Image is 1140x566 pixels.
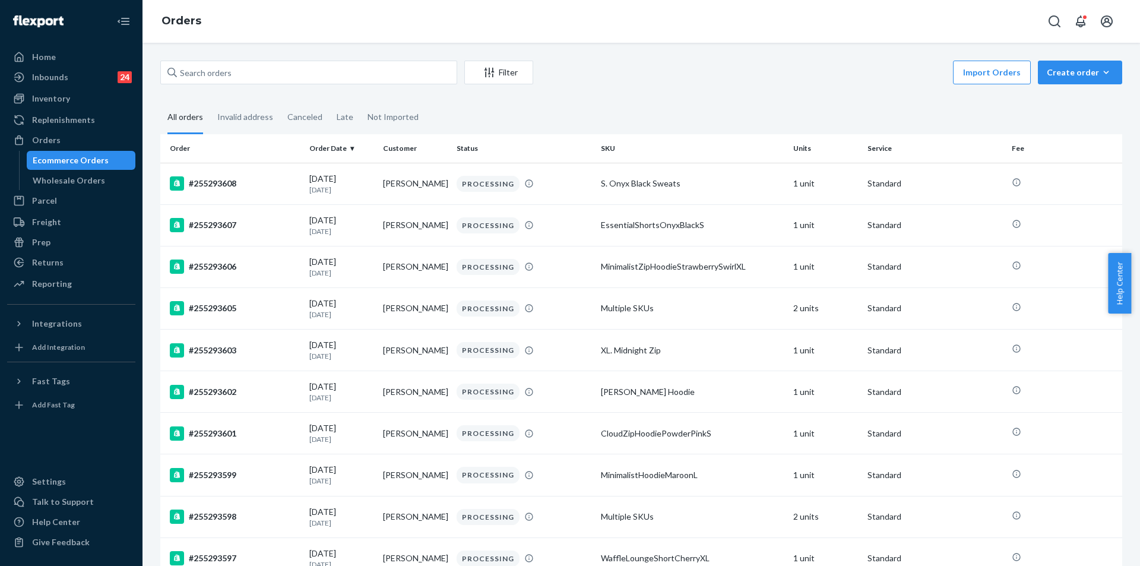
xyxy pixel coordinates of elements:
[601,469,784,481] div: MinimalistHoodieMaroonL
[309,422,373,444] div: [DATE]
[7,110,135,129] a: Replenishments
[112,10,135,33] button: Close Navigation
[170,343,300,358] div: #255293603
[170,260,300,274] div: #255293606
[457,301,520,317] div: PROCESSING
[170,468,300,482] div: #255293599
[457,259,520,275] div: PROCESSING
[465,67,533,78] div: Filter
[7,372,135,391] button: Fast Tags
[867,552,1002,564] p: Standard
[7,472,135,491] a: Settings
[601,178,784,189] div: S. Onyx Black Sweats
[596,496,788,537] td: Multiple SKUs
[32,195,57,207] div: Parcel
[788,371,862,413] td: 1 unit
[1095,10,1119,33] button: Open account menu
[378,496,452,537] td: [PERSON_NAME]
[457,176,520,192] div: PROCESSING
[309,298,373,320] div: [DATE]
[867,261,1002,273] p: Standard
[309,309,373,320] p: [DATE]
[309,226,373,236] p: [DATE]
[788,413,862,454] td: 1 unit
[788,134,862,163] th: Units
[7,68,135,87] a: Inbounds24
[457,425,520,441] div: PROCESSING
[7,314,135,333] button: Integrations
[867,428,1002,439] p: Standard
[309,185,373,195] p: [DATE]
[170,385,300,399] div: #255293602
[160,134,305,163] th: Order
[867,302,1002,314] p: Standard
[464,61,533,84] button: Filter
[32,318,82,330] div: Integrations
[1108,253,1131,314] button: Help Center
[788,496,862,537] td: 2 units
[170,426,300,441] div: #255293601
[7,492,135,511] a: Talk to Support
[378,330,452,371] td: [PERSON_NAME]
[32,51,56,63] div: Home
[601,344,784,356] div: XL. Midnight Zip
[32,216,61,228] div: Freight
[309,381,373,403] div: [DATE]
[7,48,135,67] a: Home
[7,233,135,252] a: Prep
[170,176,300,191] div: #255293608
[32,496,94,508] div: Talk to Support
[863,134,1007,163] th: Service
[170,510,300,524] div: #255293598
[167,102,203,134] div: All orders
[378,246,452,287] td: [PERSON_NAME]
[368,102,419,132] div: Not Imported
[457,509,520,525] div: PROCESSING
[32,536,90,548] div: Give Feedback
[7,533,135,552] button: Give Feedback
[378,204,452,246] td: [PERSON_NAME]
[7,89,135,108] a: Inventory
[337,102,353,132] div: Late
[867,386,1002,398] p: Standard
[1043,10,1066,33] button: Open Search Box
[32,278,72,290] div: Reporting
[305,134,378,163] th: Order Date
[27,151,136,170] a: Ecommerce Orders
[32,257,64,268] div: Returns
[953,61,1031,84] button: Import Orders
[309,339,373,361] div: [DATE]
[378,163,452,204] td: [PERSON_NAME]
[160,61,457,84] input: Search orders
[7,131,135,150] a: Orders
[1007,134,1122,163] th: Fee
[867,178,1002,189] p: Standard
[32,516,80,528] div: Help Center
[170,301,300,315] div: #255293605
[287,102,322,132] div: Canceled
[217,102,273,132] div: Invalid address
[788,163,862,204] td: 1 unit
[7,191,135,210] a: Parcel
[309,506,373,528] div: [DATE]
[788,204,862,246] td: 1 unit
[32,236,50,248] div: Prep
[378,454,452,496] td: [PERSON_NAME]
[32,93,70,105] div: Inventory
[161,14,201,27] a: Orders
[867,219,1002,231] p: Standard
[170,218,300,232] div: #255293607
[867,511,1002,523] p: Standard
[309,173,373,195] div: [DATE]
[32,476,66,488] div: Settings
[788,330,862,371] td: 1 unit
[378,371,452,413] td: [PERSON_NAME]
[7,253,135,272] a: Returns
[601,219,784,231] div: EssentialShortsOnyxBlackS
[309,351,373,361] p: [DATE]
[601,261,784,273] div: MinimalistZipHoodieStrawberrySwirlXL
[7,213,135,232] a: Freight
[309,434,373,444] p: [DATE]
[309,393,373,403] p: [DATE]
[170,551,300,565] div: #255293597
